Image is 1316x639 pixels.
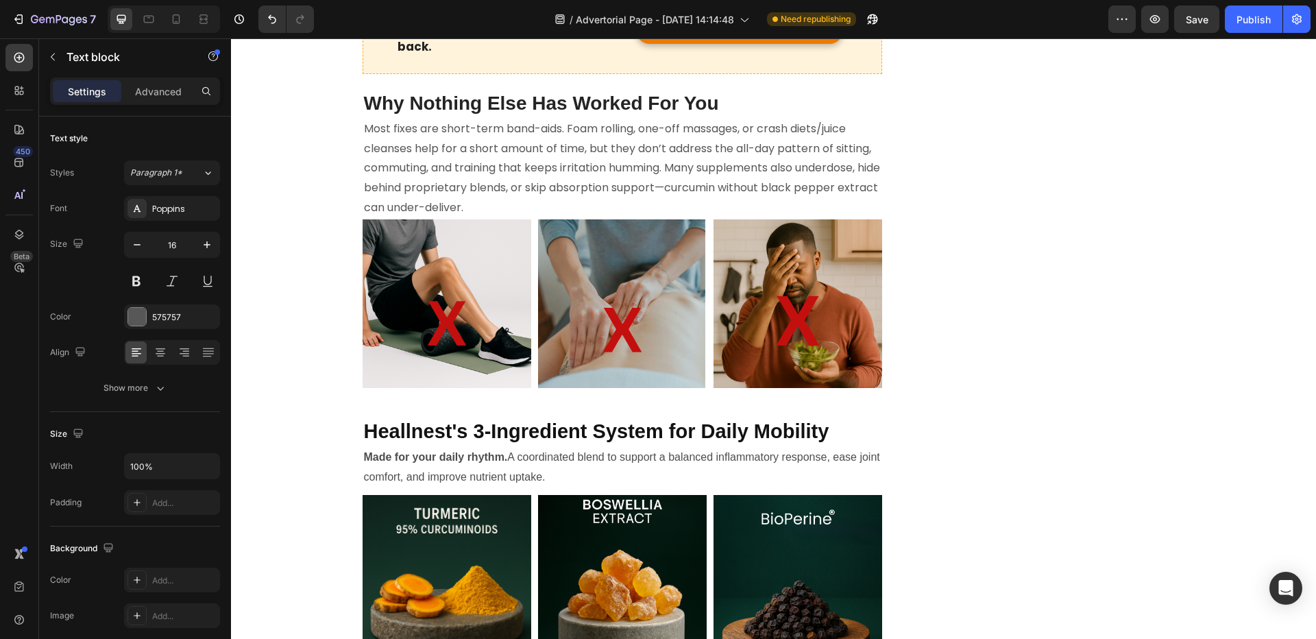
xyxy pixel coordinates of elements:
iframe: To enrich screen reader interactions, please activate Accessibility in Grammarly extension settings [231,38,1316,639]
button: Paragraph 1* [124,160,220,185]
h2: Heallnest's 3-Ingredient System for Daily Mobility [132,379,652,408]
div: Color [50,574,71,586]
div: Align [50,343,88,362]
p: A coordinated blend to support a balanced inflammatory response, ease joint comfort, and improve ... [133,409,650,449]
div: Styles [50,167,74,179]
div: Size [50,425,86,444]
div: Open Intercom Messenger [1269,572,1302,605]
span: Paragraph 1* [130,167,182,179]
div: Add... [152,610,217,623]
input: Auto [125,454,219,479]
div: Background [50,540,117,558]
img: Alt Image [307,181,476,350]
button: Publish [1225,5,1282,33]
p: Settings [68,84,106,99]
strong: Made for your daily rhythm. [133,413,277,424]
div: Color [50,311,71,323]
p: 7 [90,11,96,27]
div: Publish [1236,12,1271,27]
div: Image [50,610,74,622]
span: Need republishing [781,13,851,25]
button: Show more [50,376,220,400]
span: Save [1186,14,1208,25]
button: Save [1174,5,1219,33]
div: Poppins [152,203,217,215]
img: Alt Image [483,457,651,625]
img: Alt Image [483,181,651,350]
div: Padding [50,496,82,509]
img: Alt Image [307,457,476,625]
img: Alt Image [132,457,300,625]
button: 7 [5,5,102,33]
div: Size [50,235,86,254]
div: Beta [10,251,33,262]
div: Show more [103,381,167,395]
span: Advertorial Page - [DATE] 14:14:48 [576,12,734,27]
div: Add... [152,497,217,509]
span: / [570,12,573,27]
div: Add... [152,575,217,587]
div: Undo/Redo [258,5,314,33]
div: Width [50,460,73,472]
p: Advanced [135,84,182,99]
div: 450 [13,146,33,157]
div: 575757 [152,311,217,324]
div: Text style [50,132,88,145]
div: Font [50,202,67,215]
p: Text block [66,49,183,65]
